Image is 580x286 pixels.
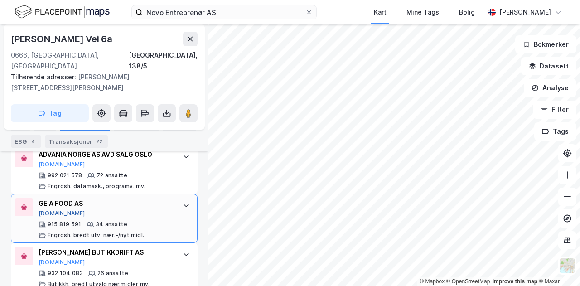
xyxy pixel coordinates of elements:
div: 992 021 578 [48,172,82,179]
div: Engrosh. datamask., programv. mv. [48,183,146,190]
button: Tags [534,122,576,141]
div: 4 [29,137,38,146]
div: 72 ansatte [97,172,127,179]
div: ADVANIA NORGE AS AVD SALG OSLO [39,149,174,160]
div: 0666, [GEOGRAPHIC_DATA], [GEOGRAPHIC_DATA] [11,50,129,72]
img: logo.f888ab2527a4732fd821a326f86c7f29.svg [14,4,110,20]
div: 26 ansatte [97,270,128,277]
div: 34 ansatte [96,221,127,228]
button: Tag [11,104,89,122]
span: Tilhørende adresser: [11,73,78,81]
button: Analyse [524,79,576,97]
button: [DOMAIN_NAME] [39,161,85,168]
a: Mapbox [420,278,445,285]
button: [DOMAIN_NAME] [39,210,85,217]
div: [PERSON_NAME][STREET_ADDRESS][PERSON_NAME] [11,72,190,93]
button: Datasett [521,57,576,75]
div: 932 104 083 [48,270,83,277]
div: [PERSON_NAME] [499,7,551,18]
div: Transaksjoner [45,135,108,148]
div: 22 [94,137,104,146]
div: ESG [11,135,41,148]
div: Kart [374,7,387,18]
button: Filter [533,101,576,119]
a: OpenStreetMap [446,278,490,285]
button: [DOMAIN_NAME] [39,259,85,266]
div: 915 819 591 [48,221,81,228]
div: [PERSON_NAME] BUTIKKDRIFT AS [39,247,174,258]
div: Mine Tags [406,7,439,18]
div: [PERSON_NAME] Vei 6a [11,32,114,46]
div: Engrosh. bredt utv. nær.-/nyt.midl. [48,232,144,239]
div: GEIA FOOD AS [39,198,174,209]
iframe: Chat Widget [535,242,580,286]
div: Bolig [459,7,475,18]
button: Bokmerker [515,35,576,53]
div: [GEOGRAPHIC_DATA], 138/5 [129,50,198,72]
input: Søk på adresse, matrikkel, gårdeiere, leietakere eller personer [143,5,305,19]
a: Improve this map [493,278,537,285]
